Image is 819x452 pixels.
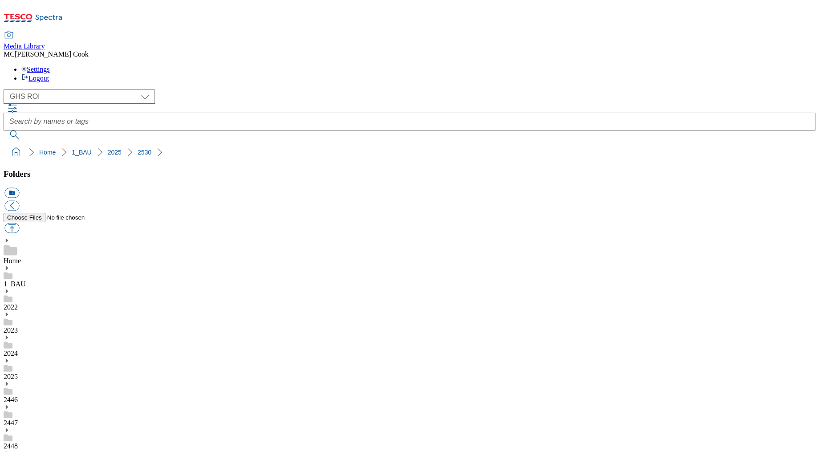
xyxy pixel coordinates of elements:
nav: breadcrumb [4,144,815,161]
a: Logout [21,74,49,82]
input: Search by names or tags [4,113,815,130]
a: 1_BAU [72,149,91,156]
a: 2447 [4,419,18,427]
a: 2448 [4,442,18,450]
span: Media Library [4,42,45,50]
a: 2023 [4,326,18,334]
a: Settings [21,65,50,73]
a: 1_BAU [4,280,26,288]
a: 2446 [4,396,18,403]
a: Home [39,149,56,156]
a: 2022 [4,303,18,311]
a: 2530 [138,149,151,156]
a: 2025 [108,149,122,156]
a: 2025 [4,373,18,380]
a: Media Library [4,32,45,50]
a: Home [4,257,21,265]
span: MC [4,50,15,58]
h3: Folders [4,169,815,179]
a: home [9,145,23,159]
a: 2024 [4,350,18,357]
span: [PERSON_NAME] Cook [15,50,89,58]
